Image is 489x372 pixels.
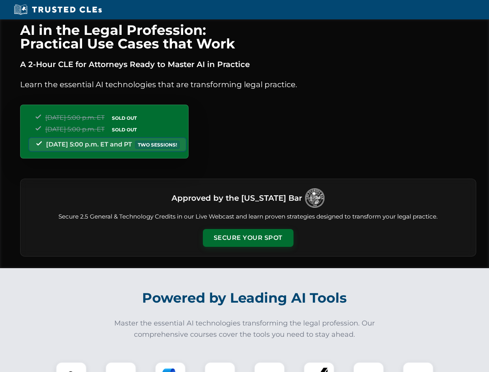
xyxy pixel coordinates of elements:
p: Learn the essential AI technologies that are transforming legal practice. [20,78,476,91]
h3: Approved by the [US_STATE] Bar [172,191,302,205]
span: [DATE] 5:00 p.m. ET [45,114,105,121]
p: Master the essential AI technologies transforming the legal profession. Our comprehensive courses... [109,318,380,340]
button: Secure Your Spot [203,229,293,247]
img: Trusted CLEs [12,4,104,15]
p: Secure 2.5 General & Technology Credits in our Live Webcast and learn proven strategies designed ... [30,212,467,221]
p: A 2-Hour CLE for Attorneys Ready to Master AI in Practice [20,58,476,71]
h1: AI in the Legal Profession: Practical Use Cases that Work [20,23,476,50]
span: SOLD OUT [109,114,139,122]
span: [DATE] 5:00 p.m. ET [45,126,105,133]
span: SOLD OUT [109,126,139,134]
h2: Powered by Leading AI Tools [30,284,459,312]
img: Logo [305,188,324,208]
